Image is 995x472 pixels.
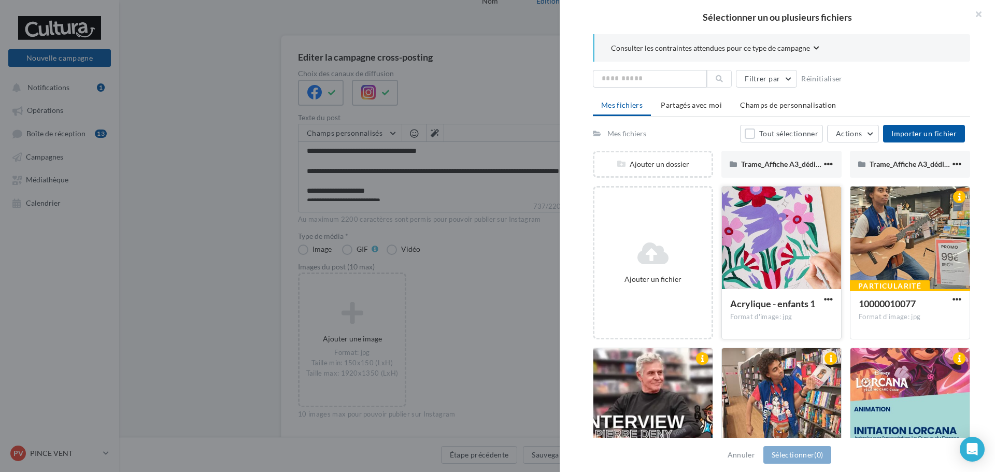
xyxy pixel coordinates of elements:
[850,280,930,292] div: Particularité
[741,160,850,168] span: Trame_Affiche A3_dédicace_2024
[599,274,707,284] div: Ajouter un fichier
[730,312,833,322] div: Format d'image: jpg
[661,101,722,109] span: Partagés avec moi
[740,101,836,109] span: Champs de personnalisation
[859,312,961,322] div: Format d'image: jpg
[891,129,957,138] span: Importer un fichier
[870,160,978,168] span: Trame_Affiche A3_dédicace_2024
[730,298,815,309] span: Acrylique - enfants 1
[763,446,831,464] button: Sélectionner(0)
[740,125,823,142] button: Tout sélectionner
[827,125,879,142] button: Actions
[594,159,712,169] div: Ajouter un dossier
[611,43,810,53] span: Consulter les contraintes attendues pour ce type de campagne
[607,128,646,139] div: Mes fichiers
[611,42,819,55] button: Consulter les contraintes attendues pour ce type de campagne
[797,73,847,85] button: Réinitialiser
[859,298,916,309] span: 10000010077
[576,12,978,22] h2: Sélectionner un ou plusieurs fichiers
[736,70,797,88] button: Filtrer par
[836,129,862,138] span: Actions
[723,449,759,461] button: Annuler
[960,437,985,462] div: Open Intercom Messenger
[601,101,643,109] span: Mes fichiers
[883,125,965,142] button: Importer un fichier
[814,450,823,459] span: (0)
